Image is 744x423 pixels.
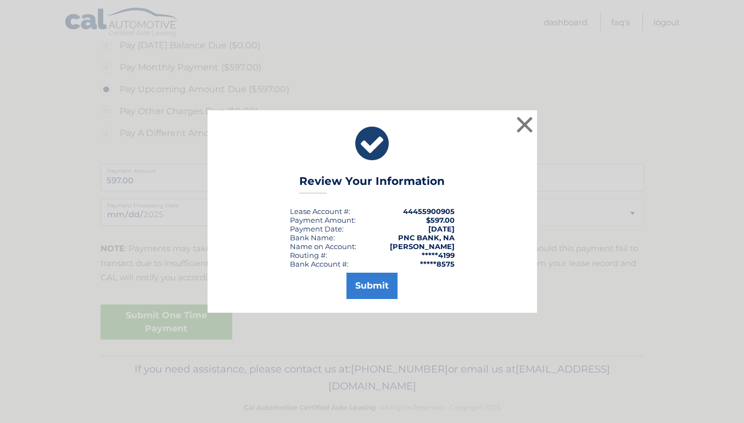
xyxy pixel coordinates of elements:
span: $597.00 [426,216,455,224]
div: : [290,224,344,233]
strong: [PERSON_NAME] [390,242,455,251]
span: [DATE] [428,224,455,233]
strong: 44455900905 [403,207,455,216]
div: Routing #: [290,251,327,260]
div: Bank Account #: [290,260,349,268]
span: Payment Date [290,224,342,233]
div: Name on Account: [290,242,356,251]
div: Bank Name: [290,233,335,242]
button: Submit [346,273,398,299]
h3: Review Your Information [299,174,445,194]
button: × [514,114,536,136]
div: Lease Account #: [290,207,350,216]
strong: PNC BANK, NA [398,233,455,242]
div: Payment Amount: [290,216,356,224]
